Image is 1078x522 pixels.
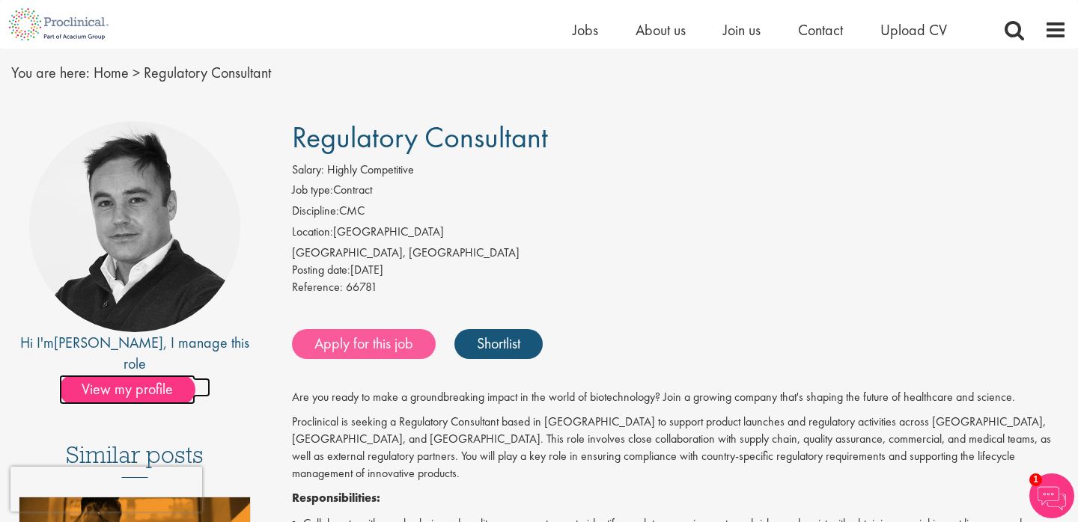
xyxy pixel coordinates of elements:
[292,162,324,179] label: Salary:
[292,118,548,156] span: Regulatory Consultant
[723,20,761,40] a: Join us
[1029,473,1042,486] span: 1
[29,121,240,332] img: imeage of recruiter Peter Duvall
[54,333,163,352] a: [PERSON_NAME]
[10,467,202,512] iframe: reCAPTCHA
[292,329,436,359] a: Apply for this job
[798,20,843,40] a: Contact
[327,162,414,177] span: Highly Competitive
[59,375,195,405] span: View my profile
[454,329,543,359] a: Shortlist
[292,279,343,296] label: Reference:
[11,332,258,375] div: Hi I'm , I manage this role
[59,378,210,397] a: View my profile
[1029,473,1074,518] img: Chatbot
[292,389,1067,406] p: Are you ready to make a groundbreaking impact in the world of biotechnology? Join a growing compa...
[292,182,333,199] label: Job type:
[292,262,1067,279] div: [DATE]
[880,20,947,40] a: Upload CV
[144,63,271,82] span: Regulatory Consultant
[292,224,1067,245] li: [GEOGRAPHIC_DATA]
[292,262,350,277] span: Posting date:
[292,414,1067,482] p: Proclinical is seeking a Regulatory Consultant based in [GEOGRAPHIC_DATA] to support product laun...
[292,182,1067,203] li: Contract
[346,279,377,295] span: 66781
[636,20,686,40] a: About us
[292,490,380,506] strong: Responsibilities:
[573,20,598,40] a: Jobs
[292,203,1067,224] li: CMC
[94,63,129,82] a: breadcrumb link
[133,63,140,82] span: >
[11,63,90,82] span: You are here:
[292,245,1067,262] div: [GEOGRAPHIC_DATA], [GEOGRAPHIC_DATA]
[66,442,204,478] h3: Similar posts
[292,224,333,241] label: Location:
[292,203,339,220] label: Discipline:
